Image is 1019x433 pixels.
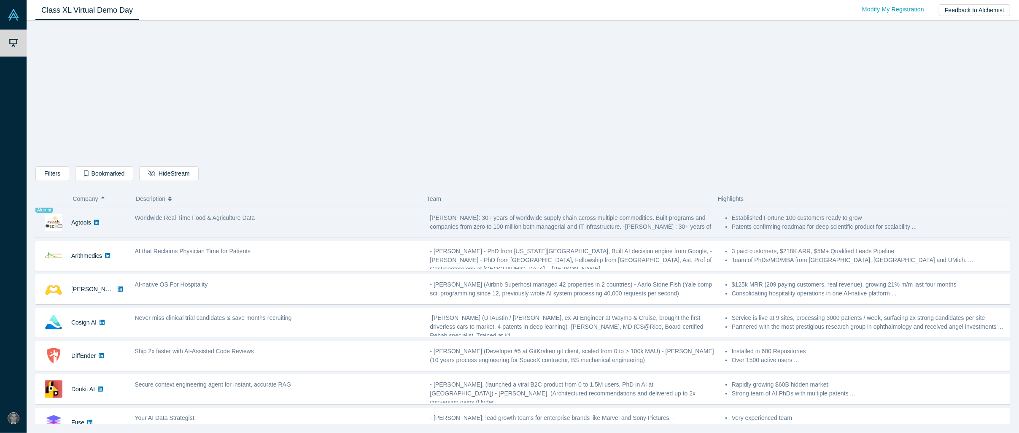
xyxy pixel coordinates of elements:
span: Secure context engineering agent for instant, accurate RAG [135,381,291,388]
button: Company [73,190,127,208]
li: Patents confirming roadmap for deep scientific product for scalability ... [732,222,1012,231]
span: Your AI Data Strategist. [135,414,196,421]
span: AI-native OS For Hospitality [135,281,208,288]
span: Worldwide Real Time Food & Agriculture Data [135,214,255,221]
button: Feedback to Alchemist [939,4,1010,16]
iframe: Alchemist Class XL Demo Day: Vault [405,27,641,160]
span: Team [427,195,441,202]
span: - [PERSON_NAME] (Airbnb Superhost managed 42 properties in 2 countries) - Aarlo Stone Fish (Yale ... [430,281,712,297]
a: Fuse [71,419,84,426]
button: Filters [35,166,69,181]
span: Highlights [718,195,744,202]
a: Arithmedics [71,252,102,259]
img: DiffEnder's Logo [45,347,62,365]
span: Never miss clinical trial candidates & save months recruiting [135,314,292,321]
a: Agtools [71,219,91,226]
li: Consolidating hospitality operations in one AI-native platform ... [732,289,1012,298]
span: Description [136,190,165,208]
a: DiffEnder [71,352,96,359]
img: Arithmedics's Logo [45,247,62,265]
span: Alumni [35,207,53,213]
img: Alchemist Vault Logo [8,9,19,21]
a: [PERSON_NAME] AI [71,286,127,292]
img: Cosign AI's Logo [45,314,62,331]
span: AI that Reclaims Physician Time for Patients [135,248,251,254]
li: Rapidly growing $60B hidden market; [732,380,1012,389]
li: Very experienced team [732,414,1012,422]
span: - [PERSON_NAME] (Developer #5 at GitKraken git client, scaled from 0 to > 100k MAU) - [PERSON_NAM... [430,348,714,363]
img: Alex Fries's Account [8,412,19,424]
button: Bookmarked [75,166,133,181]
a: Class XL Virtual Demo Day [35,0,139,20]
li: Partnered with the most prestigious research group in ophthalmology and received angel investment... [732,322,1012,331]
li: Service is live at 9 sites, processing 3000 patients / week, surfacing 2x strong candidates per site [732,314,1012,322]
li: $125k MRR (209 paying customers, real revenue), growing 21% m/m last four months [732,280,1012,289]
li: Over 1500 active users ... [732,356,1012,365]
span: Ship 2x faster with AI-Assisted Code Reviews [135,348,254,355]
span: - [PERSON_NAME] - PhD from [US_STATE][GEOGRAPHIC_DATA], Built AI decision engine from Google, - [... [430,248,712,272]
span: Company [73,190,98,208]
a: Modify My Registration [853,2,933,17]
span: [PERSON_NAME]: 30+ years of worldwide supply chain across multiple commodities. Built programs an... [430,214,712,239]
img: Fuse's Logo [45,414,62,431]
a: Donkit AI [71,386,95,392]
span: -[PERSON_NAME] (UTAustin / [PERSON_NAME], ex-AI Engineer at Waymo & Cruise, brought the first dri... [430,314,704,339]
li: Installed in 600 Repositories [732,347,1012,356]
span: - [PERSON_NAME], (launched a viral B2C product from 0 to 1.5M users, PhD in AI at [GEOGRAPHIC_DAT... [430,381,696,406]
img: Donkit AI's Logo [45,380,62,398]
li: Established Fortune 100 customers ready to grow [732,214,1012,222]
img: Besty AI's Logo [45,280,62,298]
button: HideStream [139,166,198,181]
li: Strong team of AI PhDs with multiple patents ... [732,389,1012,398]
li: 3 paid customers, $218K ARR, $5M+ Qualified Leads Pipeline [732,247,1012,256]
a: Cosign AI [71,319,97,326]
button: Description [136,190,418,208]
img: Agtools's Logo [45,214,62,231]
li: On track for $500K ARR by EOY ... [732,422,1012,431]
li: Team of PhDs/MD/MBA from [GEOGRAPHIC_DATA], [GEOGRAPHIC_DATA] and UMich. ... [732,256,1012,265]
